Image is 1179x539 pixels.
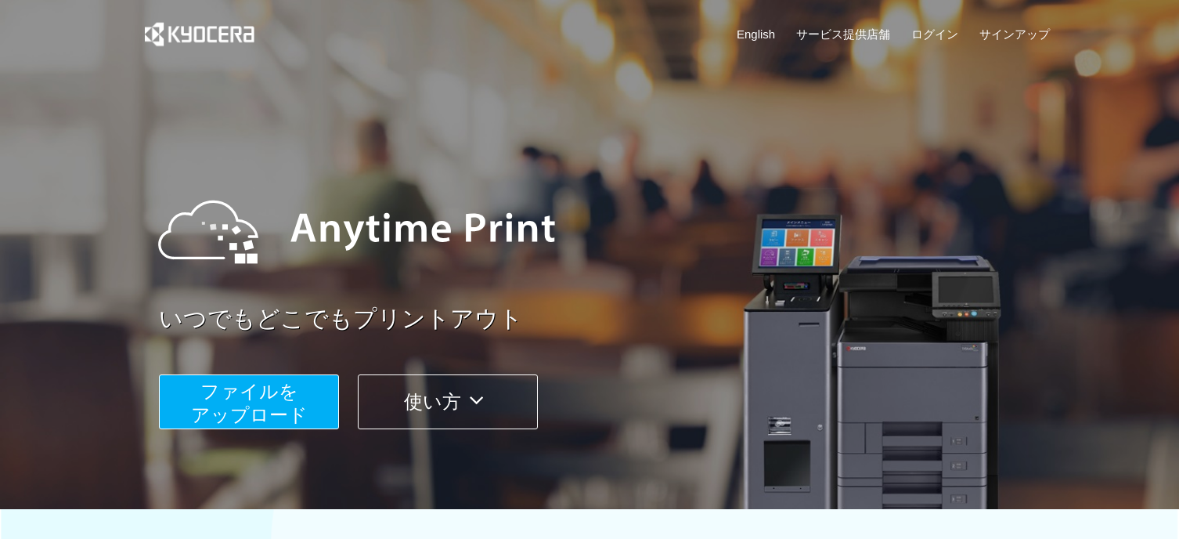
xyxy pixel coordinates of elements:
[979,26,1050,42] a: サインアップ
[358,374,538,429] button: 使い方
[191,381,308,425] span: ファイルを ​​アップロード
[911,26,958,42] a: ログイン
[159,302,1059,336] a: いつでもどこでもプリントアウト
[737,26,775,42] a: English
[159,374,339,429] button: ファイルを​​アップロード
[796,26,890,42] a: サービス提供店舗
